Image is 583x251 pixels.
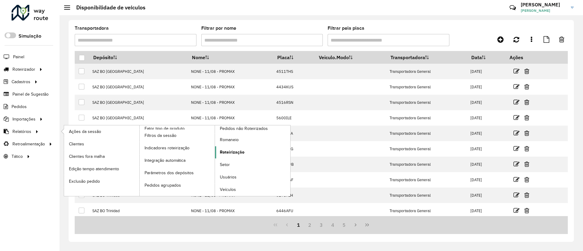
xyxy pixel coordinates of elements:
[386,51,467,64] th: Transportadora
[89,79,188,95] td: SAZ BO [GEOGRAPHIC_DATA]
[12,153,23,160] span: Tático
[215,184,290,196] a: Veículos
[220,186,236,193] span: Veículos
[467,110,506,126] td: [DATE]
[467,157,506,172] td: [DATE]
[64,125,139,137] a: Ações da sessão
[524,206,529,215] a: Excluir
[386,126,467,141] td: Transportadora General
[64,138,139,150] a: Clientes
[12,116,36,122] span: Importações
[293,219,304,231] button: 1
[69,153,105,160] span: Clientes fora malha
[188,110,273,126] td: NONE - 11/08 - PROMAX
[188,51,273,64] th: Nome
[215,134,290,146] a: Romaneio
[524,83,529,91] a: Excluir
[69,166,119,172] span: Edição tempo atendimento
[220,137,239,143] span: Romaneio
[215,146,290,158] a: Roteirização
[506,1,519,14] a: Contato Rápido
[467,188,506,203] td: [DATE]
[89,110,188,126] td: SAZ BO [GEOGRAPHIC_DATA]
[220,174,237,180] span: Usuários
[188,95,273,110] td: NONE - 11/08 - PROMAX
[513,67,520,75] a: Editar
[69,128,101,135] span: Ações da sessão
[467,79,506,95] td: [DATE]
[273,188,315,203] td: 5298ALH
[361,219,373,231] button: Last Page
[524,175,529,184] a: Excluir
[188,79,273,95] td: NONE - 11/08 - PROMAX
[467,95,506,110] td: [DATE]
[12,141,45,147] span: Retroalimentação
[12,66,35,73] span: Roteirizador
[140,167,215,179] a: Parâmetros dos depósitos
[513,191,520,199] a: Editar
[273,172,315,188] td: 5786YGF
[273,203,315,219] td: 6446AFU
[386,95,467,110] td: Transportadora General
[273,157,315,172] td: 4703CUB
[140,179,215,192] a: Pedidos agrupados
[513,129,520,137] a: Editar
[220,161,230,168] span: Setor
[386,64,467,79] td: Transportadora General
[273,51,315,64] th: Placa
[201,25,236,32] label: Filtrar por nome
[339,219,350,231] button: 5
[220,149,244,155] span: Roteirização
[524,98,529,106] a: Excluir
[140,125,291,196] a: Pedidos não Roteirizados
[273,110,315,126] td: 5600ILE
[315,51,387,64] th: Veiculo.Modo
[467,51,506,64] th: Data
[89,64,188,79] td: SAZ BO [GEOGRAPHIC_DATA]
[304,219,315,231] button: 2
[521,2,566,8] h3: [PERSON_NAME]
[19,32,41,40] label: Simulação
[386,203,467,219] td: Transportadora General
[215,159,290,171] a: Setor
[524,191,529,199] a: Excluir
[64,163,139,175] a: Edição tempo atendimento
[524,160,529,168] a: Excluir
[386,110,467,126] td: Transportadora General
[467,172,506,188] td: [DATE]
[273,79,315,95] td: 4434KUS
[64,150,139,162] a: Clientes fora malha
[69,141,84,147] span: Clientes
[513,83,520,91] a: Editar
[467,64,506,79] td: [DATE]
[273,126,315,141] td: 4772AEA
[12,128,31,135] span: Relatórios
[273,95,315,110] td: 4516RSN
[467,141,506,157] td: [DATE]
[145,157,186,164] span: Integração automática
[140,130,215,142] a: Filtros da sessão
[145,125,185,132] span: Fator tipo de produto
[513,144,520,153] a: Editar
[506,51,542,64] th: Ações
[315,219,327,231] button: 3
[350,219,361,231] button: Next Page
[386,141,467,157] td: Transportadora General
[69,178,100,185] span: Exclusão pedido
[13,54,24,60] span: Painel
[327,219,339,231] button: 4
[89,51,188,64] th: Depósito
[386,79,467,95] td: Transportadora General
[513,98,520,106] a: Editar
[64,125,215,196] a: Fator tipo de produto
[220,125,268,132] span: Pedidos não Roteirizados
[145,145,189,151] span: Indicadores roteirização
[75,25,109,32] label: Transportadora
[521,8,566,13] span: [PERSON_NAME]
[467,203,506,219] td: [DATE]
[12,79,30,85] span: Cadastros
[524,114,529,122] a: Excluir
[145,170,194,176] span: Parâmetros dos depósitos
[513,160,520,168] a: Editar
[513,175,520,184] a: Editar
